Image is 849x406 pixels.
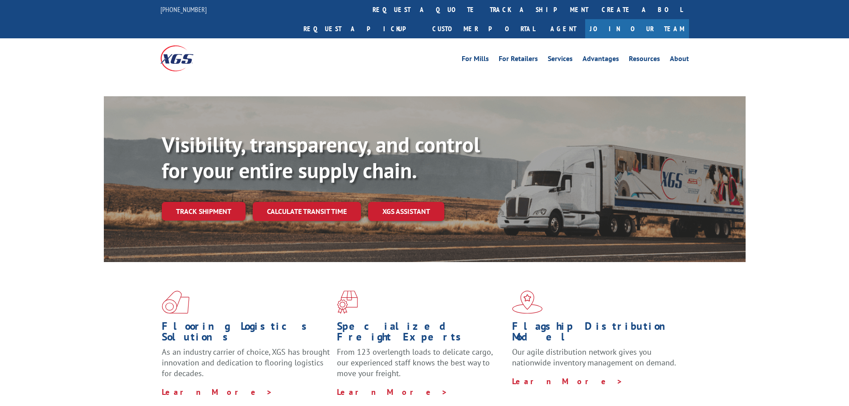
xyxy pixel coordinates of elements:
[512,321,681,347] h1: Flagship Distribution Model
[512,291,543,314] img: xgs-icon-flagship-distribution-model-red
[160,5,207,14] a: [PHONE_NUMBER]
[585,19,689,38] a: Join Our Team
[548,55,573,65] a: Services
[253,202,361,221] a: Calculate transit time
[670,55,689,65] a: About
[297,19,426,38] a: Request a pickup
[512,376,623,386] a: Learn More >
[582,55,619,65] a: Advantages
[499,55,538,65] a: For Retailers
[541,19,585,38] a: Agent
[368,202,444,221] a: XGS ASSISTANT
[162,387,273,397] a: Learn More >
[512,347,676,368] span: Our agile distribution network gives you nationwide inventory management on demand.
[162,321,330,347] h1: Flooring Logistics Solutions
[162,291,189,314] img: xgs-icon-total-supply-chain-intelligence-red
[162,347,330,378] span: As an industry carrier of choice, XGS has brought innovation and dedication to flooring logistics...
[337,291,358,314] img: xgs-icon-focused-on-flooring-red
[426,19,541,38] a: Customer Portal
[337,321,505,347] h1: Specialized Freight Experts
[462,55,489,65] a: For Mills
[337,347,505,386] p: From 123 overlength loads to delicate cargo, our experienced staff knows the best way to move you...
[162,131,480,184] b: Visibility, transparency, and control for your entire supply chain.
[629,55,660,65] a: Resources
[337,387,448,397] a: Learn More >
[162,202,246,221] a: Track shipment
